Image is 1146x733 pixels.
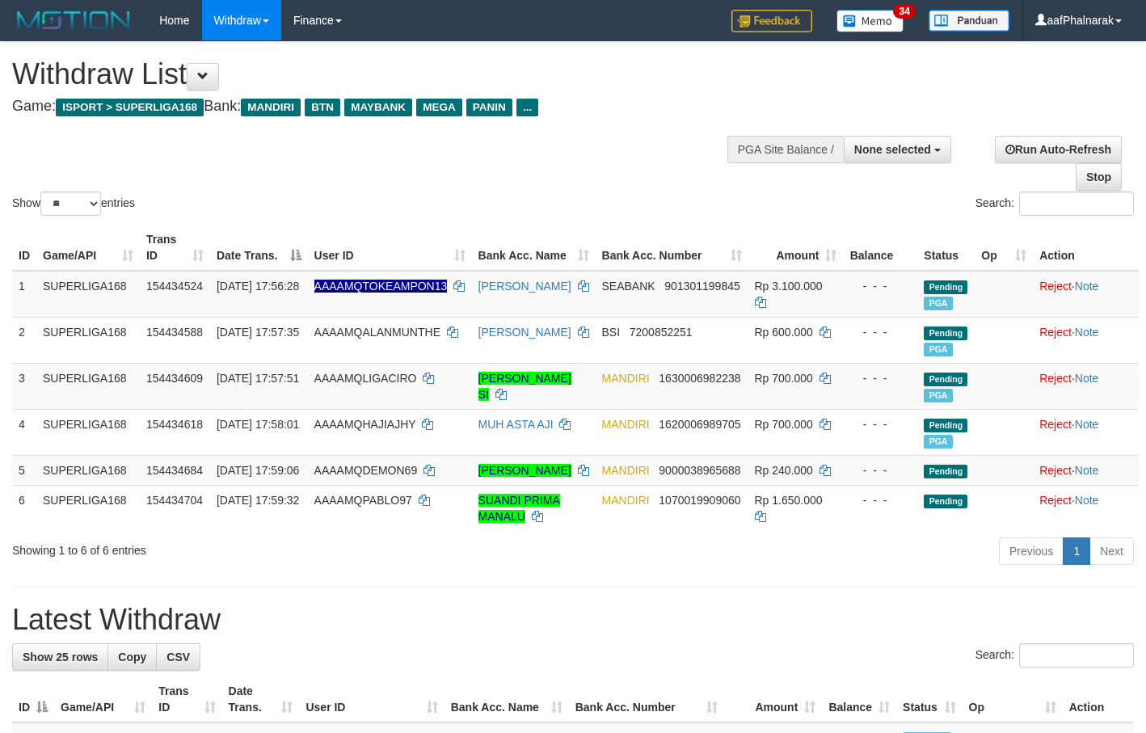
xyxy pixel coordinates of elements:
[36,317,140,363] td: SUPERLIGA168
[924,297,952,310] span: Marked by aafsengchandara
[217,280,299,293] span: [DATE] 17:56:28
[12,409,36,455] td: 4
[217,326,299,339] span: [DATE] 17:57:35
[924,419,967,432] span: Pending
[146,280,203,293] span: 154434524
[1039,418,1072,431] a: Reject
[314,418,416,431] span: AAAAMQHAJIAJHY
[1075,494,1099,507] a: Note
[755,464,813,477] span: Rp 240.000
[924,389,952,402] span: Marked by aafsoumeymey
[630,326,693,339] span: Copy 7200852251 to clipboard
[731,10,812,32] img: Feedback.jpg
[478,464,571,477] a: [PERSON_NAME]
[659,418,740,431] span: Copy 1620006989705 to clipboard
[217,372,299,385] span: [DATE] 17:57:51
[664,280,739,293] span: Copy 901301199845 to clipboard
[755,494,823,507] span: Rp 1.650.000
[924,373,967,386] span: Pending
[1076,163,1122,191] a: Stop
[849,324,911,340] div: - - -
[602,418,650,431] span: MANDIRI
[308,225,472,271] th: User ID: activate to sort column ascending
[849,462,911,478] div: - - -
[516,99,538,116] span: ...
[727,136,844,163] div: PGA Site Balance /
[849,278,911,294] div: - - -
[12,8,135,32] img: MOTION_logo.png
[1019,192,1134,216] input: Search:
[466,99,512,116] span: PANIN
[146,418,203,431] span: 154434618
[56,99,204,116] span: ISPORT > SUPERLIGA168
[1075,418,1099,431] a: Note
[210,225,308,271] th: Date Trans.: activate to sort column descending
[999,537,1064,565] a: Previous
[822,676,896,722] th: Balance: activate to sort column ascending
[118,651,146,663] span: Copy
[166,651,190,663] span: CSV
[569,676,724,722] th: Bank Acc. Number: activate to sort column ascending
[748,225,844,271] th: Amount: activate to sort column ascending
[602,494,650,507] span: MANDIRI
[849,370,911,386] div: - - -
[1039,280,1072,293] a: Reject
[975,192,1134,216] label: Search:
[12,604,1134,636] h1: Latest Withdraw
[12,58,748,91] h1: Withdraw List
[1039,464,1072,477] a: Reject
[344,99,412,116] span: MAYBANK
[12,363,36,409] td: 3
[12,643,108,671] a: Show 25 rows
[478,494,560,523] a: SUANDI PRIMA MANALU
[472,225,596,271] th: Bank Acc. Name: activate to sort column ascending
[755,372,813,385] span: Rp 700.000
[299,676,444,722] th: User ID: activate to sort column ascending
[1075,464,1099,477] a: Note
[602,464,650,477] span: MANDIRI
[924,465,967,478] span: Pending
[36,271,140,318] td: SUPERLIGA168
[12,485,36,531] td: 6
[12,225,36,271] th: ID
[1019,643,1134,668] input: Search:
[843,225,917,271] th: Balance
[36,455,140,485] td: SUPERLIGA168
[478,280,571,293] a: [PERSON_NAME]
[54,676,152,722] th: Game/API: activate to sort column ascending
[314,280,448,293] span: Nama rekening ada tanda titik/strip, harap diedit
[1075,280,1099,293] a: Note
[140,225,210,271] th: Trans ID: activate to sort column ascending
[241,99,301,116] span: MANDIRI
[314,372,417,385] span: AAAAMQLIGACIRO
[1075,326,1099,339] a: Note
[893,4,915,19] span: 34
[314,464,418,477] span: AAAAMQDEMON69
[917,225,975,271] th: Status
[146,326,203,339] span: 154434588
[36,409,140,455] td: SUPERLIGA168
[924,495,967,508] span: Pending
[975,643,1134,668] label: Search:
[146,372,203,385] span: 154434609
[12,99,748,115] h4: Game: Bank:
[1063,676,1134,722] th: Action
[659,464,740,477] span: Copy 9000038965688 to clipboard
[1089,537,1134,565] a: Next
[849,416,911,432] div: - - -
[217,418,299,431] span: [DATE] 17:58:01
[1039,326,1072,339] a: Reject
[12,455,36,485] td: 5
[602,280,655,293] span: SEABANK
[1033,317,1139,363] td: ·
[929,10,1009,32] img: panduan.png
[924,435,952,449] span: Marked by aafsoumeymey
[416,99,462,116] span: MEGA
[156,643,200,671] a: CSV
[1033,409,1139,455] td: ·
[12,271,36,318] td: 1
[146,494,203,507] span: 154434704
[854,143,931,156] span: None selected
[314,326,440,339] span: AAAAMQALANMUNTHE
[975,225,1033,271] th: Op: activate to sort column ascending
